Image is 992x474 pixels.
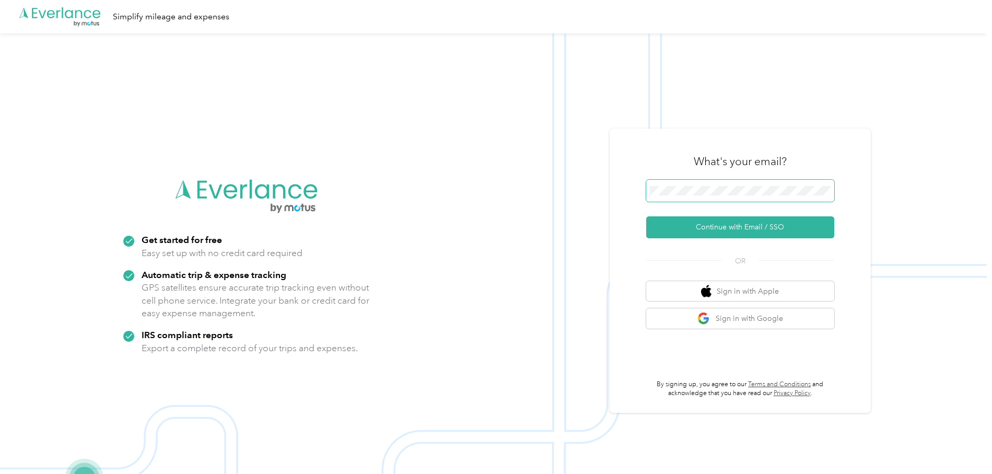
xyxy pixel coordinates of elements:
[113,10,229,24] div: Simplify mileage and expenses
[142,234,222,245] strong: Get started for free
[697,312,710,325] img: google logo
[646,308,834,329] button: google logoSign in with Google
[774,389,811,397] a: Privacy Policy
[142,281,370,320] p: GPS satellites ensure accurate trip tracking even without cell phone service. Integrate your bank...
[646,380,834,398] p: By signing up, you agree to our and acknowledge that you have read our .
[701,285,711,298] img: apple logo
[748,380,811,388] a: Terms and Conditions
[142,342,358,355] p: Export a complete record of your trips and expenses.
[646,216,834,238] button: Continue with Email / SSO
[142,329,233,340] strong: IRS compliant reports
[722,256,758,267] span: OR
[142,247,302,260] p: Easy set up with no credit card required
[142,269,286,280] strong: Automatic trip & expense tracking
[694,154,787,169] h3: What's your email?
[646,281,834,302] button: apple logoSign in with Apple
